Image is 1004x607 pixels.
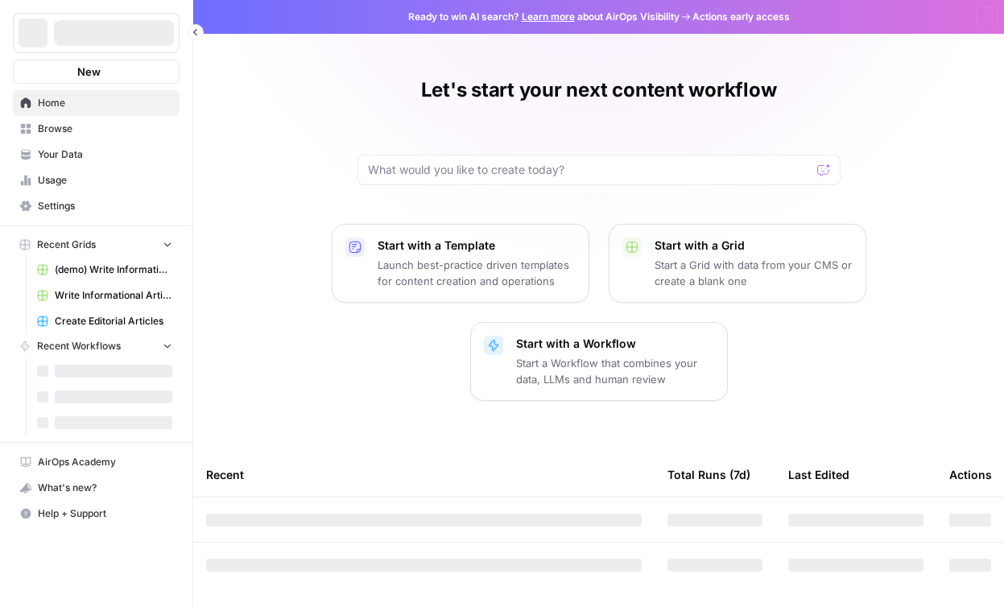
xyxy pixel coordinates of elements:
a: Create Editorial Articles [30,308,180,334]
div: Recent [206,452,642,497]
a: Browse [13,116,180,142]
button: Help + Support [13,501,180,526]
p: Launch best-practice driven templates for content creation and operations [378,257,576,289]
a: Usage [13,167,180,193]
span: AirOps Academy [38,455,172,469]
a: Your Data [13,142,180,167]
span: Write Informational Article [55,288,172,303]
p: Start a Workflow that combines your data, LLMs and human review [516,355,714,387]
span: Your Data [38,147,172,162]
p: Start a Grid with data from your CMS or create a blank one [655,257,853,289]
span: Help + Support [38,506,172,521]
span: Browse [38,122,172,136]
button: Recent Grids [13,233,180,257]
a: Learn more [522,10,575,23]
p: Start with a Template [378,237,576,254]
div: What's new? [14,476,179,500]
p: Start with a Grid [655,237,853,254]
div: Actions [949,452,992,497]
span: Ready to win AI search? about AirOps Visibility [408,10,680,24]
button: New [13,60,180,84]
a: Home [13,90,180,116]
button: Start with a WorkflowStart a Workflow that combines your data, LLMs and human review [470,322,728,401]
button: What's new? [13,475,180,501]
span: Home [38,96,172,110]
p: Start with a Workflow [516,336,714,352]
button: Start with a TemplateLaunch best-practice driven templates for content creation and operations [332,224,589,303]
input: What would you like to create today? [368,162,811,178]
span: Recent Workflows [37,339,121,353]
a: AirOps Academy [13,449,180,475]
button: Start with a GridStart a Grid with data from your CMS or create a blank one [609,224,866,303]
a: Settings [13,193,180,219]
span: Recent Grids [37,237,96,252]
a: Write Informational Article [30,283,180,308]
span: Create Editorial Articles [55,314,172,328]
a: (demo) Write Informational Article [30,257,180,283]
h1: Let's start your next content workflow [421,77,777,103]
span: Usage [38,173,172,188]
div: Last Edited [788,452,849,497]
span: Settings [38,199,172,213]
span: Actions early access [692,10,790,24]
div: Total Runs (7d) [667,452,750,497]
span: (demo) Write Informational Article [55,262,172,277]
button: Recent Workflows [13,334,180,358]
span: New [77,64,101,80]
